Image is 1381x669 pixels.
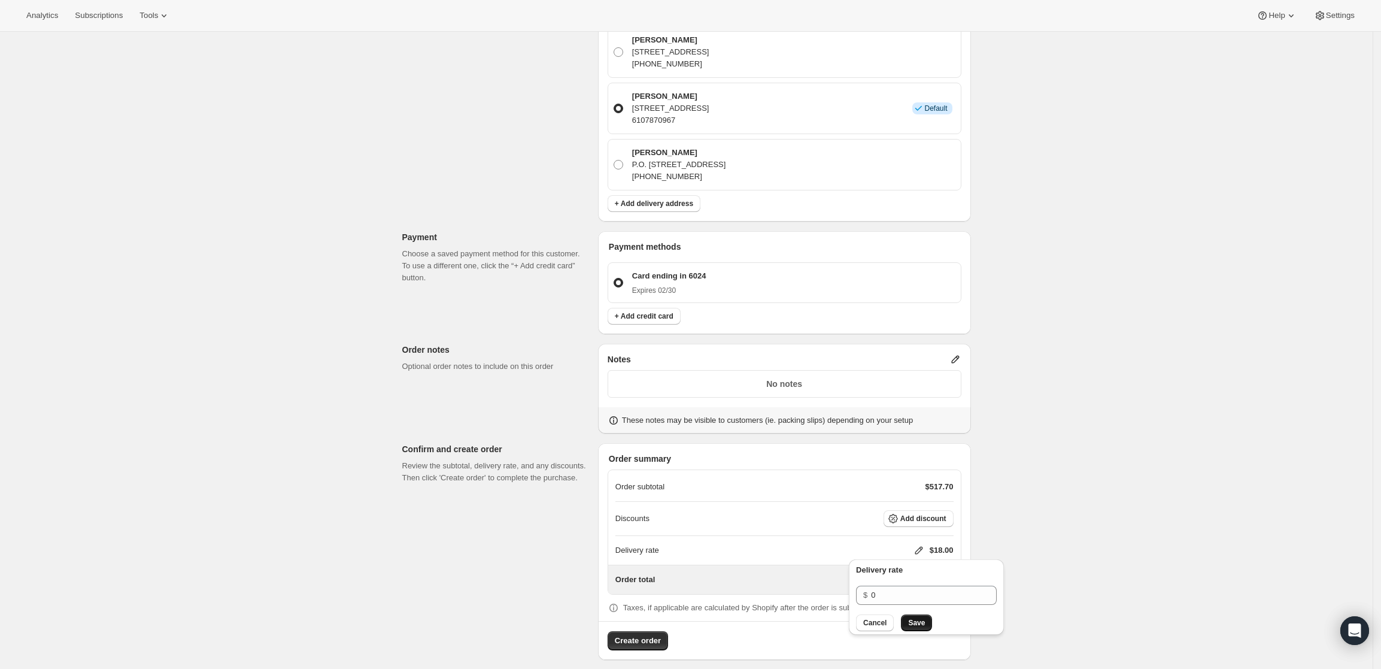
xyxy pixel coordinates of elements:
p: [STREET_ADDRESS] [632,46,709,58]
p: Payment [402,231,588,243]
span: Notes [608,353,631,365]
button: Settings [1307,7,1362,24]
span: + Add credit card [615,311,673,321]
button: Add discount [884,510,954,527]
span: Save [908,618,925,628]
div: Open Intercom Messenger [1340,616,1369,645]
button: Save [901,614,932,631]
span: Default [924,104,947,113]
p: [PERSON_NAME] [632,90,709,102]
span: Settings [1326,11,1355,20]
span: Add discount [900,514,946,523]
p: [PERSON_NAME] [632,147,726,159]
span: Create order [615,635,661,647]
p: Order summary [609,453,961,465]
p: Review the subtotal, delivery rate, and any discounts. Then click 'Create order' to complete the ... [402,460,588,484]
button: + Add credit card [608,308,681,325]
span: Analytics [26,11,58,20]
p: Payment methods [609,241,961,253]
button: Tools [132,7,177,24]
p: P.O. [STREET_ADDRESS] [632,159,726,171]
p: Expires 02/30 [632,286,706,295]
p: Order notes [402,344,588,356]
button: Help [1249,7,1304,24]
p: Card ending in 6024 [632,270,706,282]
p: Delivery rate [856,564,997,576]
p: [PERSON_NAME] [632,34,709,46]
p: Delivery rate [615,544,659,556]
button: + Add delivery address [608,195,700,212]
span: $ [863,591,867,600]
p: [PHONE_NUMBER] [632,58,709,70]
span: + Add delivery address [615,199,693,208]
span: Cancel [863,618,887,628]
p: 6107870967 [632,114,709,126]
button: Create order [608,631,668,650]
p: [STREET_ADDRESS] [632,102,709,114]
button: Cancel [856,614,894,631]
button: Analytics [19,7,65,24]
span: Subscriptions [75,11,123,20]
span: Tools [139,11,158,20]
p: Discounts [615,513,649,525]
p: Taxes, if applicable are calculated by Shopify after the order is submitted [623,602,873,614]
p: Order subtotal [615,481,664,493]
p: These notes may be visible to customers (ie. packing slips) depending on your setup [622,414,913,426]
p: $517.70 [925,481,954,493]
button: Subscriptions [68,7,130,24]
span: Help [1268,11,1285,20]
p: Choose a saved payment method for this customer. To use a different one, click the “+ Add credit ... [402,248,588,284]
p: [PHONE_NUMBER] [632,171,726,183]
p: $18.00 [930,544,954,556]
p: No notes [615,378,954,390]
p: Optional order notes to include on this order [402,361,588,373]
p: Order total [615,574,655,586]
p: Confirm and create order [402,443,588,455]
